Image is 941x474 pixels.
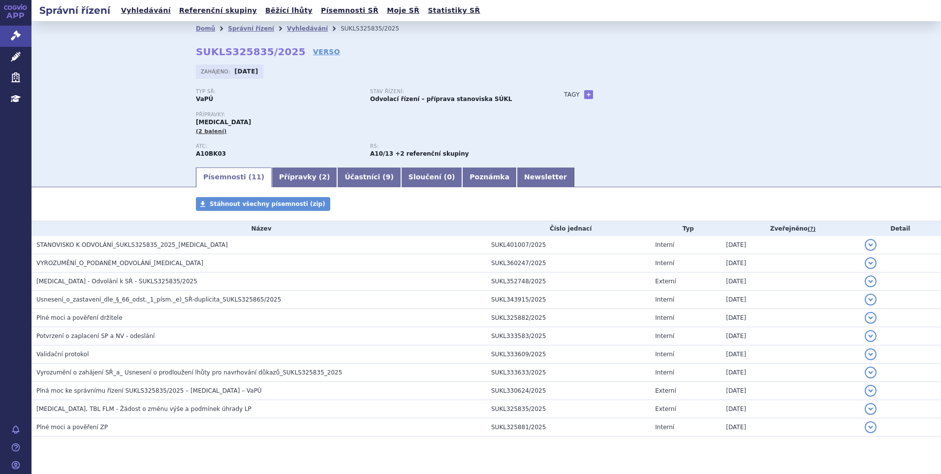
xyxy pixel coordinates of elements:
[262,4,315,17] a: Běžící lhůty
[370,143,534,149] p: RS:
[36,278,197,285] span: Jardiance - Odvolání k SŘ - SUKLS325835/2025
[201,68,232,75] span: Zahájeno:
[313,47,340,57] a: VERSO
[447,173,452,181] span: 0
[655,278,676,285] span: Externí
[118,4,174,17] a: Vyhledávání
[322,173,327,181] span: 2
[486,327,650,345] td: SUKL333583/2025
[196,128,227,135] span: (2 balení)
[337,168,401,187] a: Účastníci (9)
[486,309,650,327] td: SUKL325882/2025
[721,221,859,236] th: Zveřejněno
[486,382,650,400] td: SUKL330624/2025
[196,143,360,149] p: ATC:
[370,96,512,102] strong: Odvolací řízení – příprava stanoviska SÚKL
[196,89,360,95] p: Typ SŘ:
[486,400,650,418] td: SUKL325835/2025
[655,424,674,431] span: Interní
[196,197,330,211] a: Stáhnout všechny písemnosti (zip)
[196,119,251,126] span: [MEDICAL_DATA]
[655,296,674,303] span: Interní
[865,275,877,287] button: detail
[865,312,877,324] button: detail
[210,201,325,207] span: Stáhnout všechny písemnosti (zip)
[196,96,213,102] strong: VaPÚ
[721,400,859,418] td: [DATE]
[721,364,859,382] td: [DATE]
[384,4,422,17] a: Moje SŘ
[865,367,877,378] button: detail
[462,168,517,187] a: Poznámka
[721,272,859,291] td: [DATE]
[865,239,877,251] button: detail
[272,168,337,187] a: Přípravky (2)
[721,345,859,364] td: [DATE]
[865,330,877,342] button: detail
[584,90,593,99] a: +
[36,260,203,267] span: VYROZUMĚNÍ_O_PODANÉM_ODVOLÁNÍ_JARDIANCE
[251,173,261,181] span: 11
[486,364,650,382] td: SUKL333633/2025
[865,421,877,433] button: detail
[196,168,272,187] a: Písemnosti (11)
[176,4,260,17] a: Referenční skupiny
[370,150,393,157] strong: metformin a vildagliptin
[341,21,412,36] li: SUKLS325835/2025
[36,406,251,412] span: JARDIANCE, TBL FLM - Žádost o změnu výše a podmínek úhrady LP
[655,406,676,412] span: Externí
[36,333,155,339] span: Potvrzení o zaplacení SP a NV - odeslání
[860,221,941,236] th: Detail
[196,150,226,157] strong: EMPAGLIFLOZIN
[196,46,306,58] strong: SUKLS325835/2025
[655,351,674,358] span: Interní
[36,387,262,394] span: Plná moc ke správnímu řízení SUKLS325835/2025 – JARDIANCE – VaPÚ
[486,418,650,437] td: SUKL325881/2025
[36,314,123,321] span: Plné moci a pověření držitele
[655,314,674,321] span: Interní
[721,254,859,272] td: [DATE]
[486,254,650,272] td: SUKL360247/2025
[721,327,859,345] td: [DATE]
[386,173,391,181] span: 9
[655,333,674,339] span: Interní
[31,3,118,17] h2: Správní řízení
[36,241,228,248] span: STANOVISKO K ODVOLÁNÍ_SUKLS325835_2025_JARDIANCE
[287,25,328,32] a: Vyhledávání
[425,4,483,17] a: Statistiky SŘ
[721,236,859,254] td: [DATE]
[486,221,650,236] th: Číslo jednací
[228,25,274,32] a: Správní řízení
[721,309,859,327] td: [DATE]
[655,387,676,394] span: Externí
[865,348,877,360] button: detail
[318,4,381,17] a: Písemnosti SŘ
[36,424,108,431] span: Plné moci a pověření ZP
[650,221,721,236] th: Typ
[36,296,281,303] span: Usnesení_o_zastavení_dle_§_66_odst._1_písm._e)_SŘ-duplicita_SUKLS325865/2025
[721,382,859,400] td: [DATE]
[486,236,650,254] td: SUKL401007/2025
[196,112,544,118] p: Přípravky:
[31,221,486,236] th: Název
[395,150,469,157] strong: +2 referenční skupiny
[401,168,462,187] a: Sloučení (0)
[865,294,877,305] button: detail
[655,369,674,376] span: Interní
[865,385,877,397] button: detail
[865,257,877,269] button: detail
[808,226,816,233] abbr: (?)
[721,418,859,437] td: [DATE]
[486,291,650,309] td: SUKL343915/2025
[486,345,650,364] td: SUKL333609/2025
[564,89,580,101] h3: Tagy
[36,369,342,376] span: Vyrozumění o zahájení SŘ_a_ Usnesení o prodloužení lhůty pro navrhování důkazů_SUKLS325835_2025
[721,291,859,309] td: [DATE]
[865,403,877,415] button: detail
[370,89,534,95] p: Stav řízení:
[196,25,215,32] a: Domů
[36,351,89,358] span: Validační protokol
[517,168,574,187] a: Newsletter
[655,241,674,248] span: Interní
[655,260,674,267] span: Interní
